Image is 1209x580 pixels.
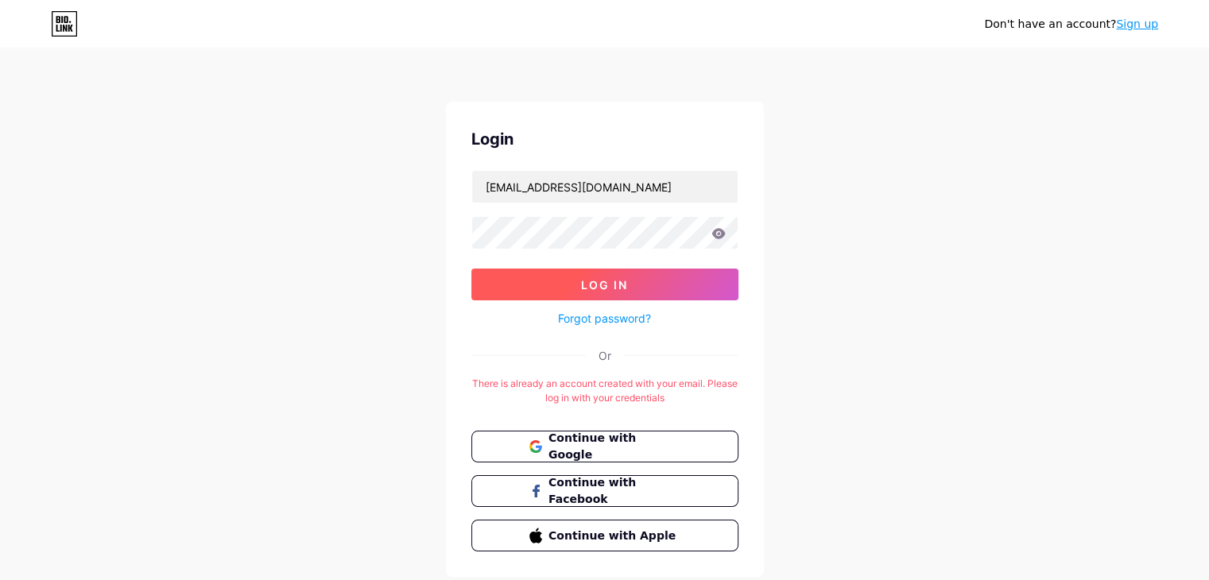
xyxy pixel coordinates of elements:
[472,171,738,203] input: Username
[984,16,1158,33] div: Don't have an account?
[1116,17,1158,30] a: Sign up
[471,127,738,151] div: Login
[558,310,651,327] a: Forgot password?
[471,269,738,300] button: Log In
[548,430,680,463] span: Continue with Google
[548,474,680,508] span: Continue with Facebook
[471,520,738,551] button: Continue with Apple
[599,347,611,364] div: Or
[471,377,738,405] div: There is already an account created with your email. Please log in with your credentials
[471,431,738,462] button: Continue with Google
[548,528,680,544] span: Continue with Apple
[471,475,738,507] button: Continue with Facebook
[581,278,628,292] span: Log In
